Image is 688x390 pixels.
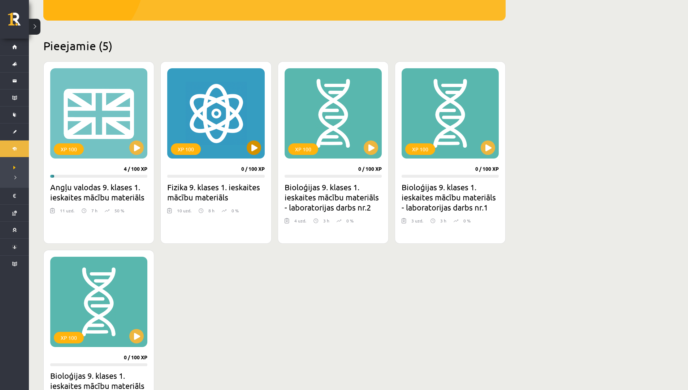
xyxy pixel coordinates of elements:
[91,207,98,214] p: 7 h
[167,182,264,202] h2: Fizika 9. klases 1. ieskaites mācību materiāls
[50,182,147,202] h2: Angļu valodas 9. klases 1. ieskaites mācību materiāls
[54,332,84,343] div: XP 100
[60,207,74,218] div: 11 uzd.
[208,207,215,214] p: 8 h
[285,182,382,212] h2: Bioloģijas 9. klases 1. ieskaites mācību materiāls - laboratorijas darbs nr.2
[463,217,471,224] p: 0 %
[232,207,239,214] p: 0 %
[54,143,84,155] div: XP 100
[411,217,423,228] div: 3 uzd.
[43,39,506,53] h2: Pieejamie (5)
[323,217,329,224] p: 3 h
[114,207,124,214] p: 50 %
[440,217,446,224] p: 3 h
[177,207,191,218] div: 10 uzd.
[294,217,306,228] div: 4 uzd.
[405,143,435,155] div: XP 100
[171,143,201,155] div: XP 100
[402,182,499,212] h2: Bioloģijas 9. klases 1. ieskaites mācību materiāls - laboratorijas darbs nr.1
[8,13,29,31] a: Rīgas 1. Tālmācības vidusskola
[346,217,354,224] p: 0 %
[288,143,318,155] div: XP 100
